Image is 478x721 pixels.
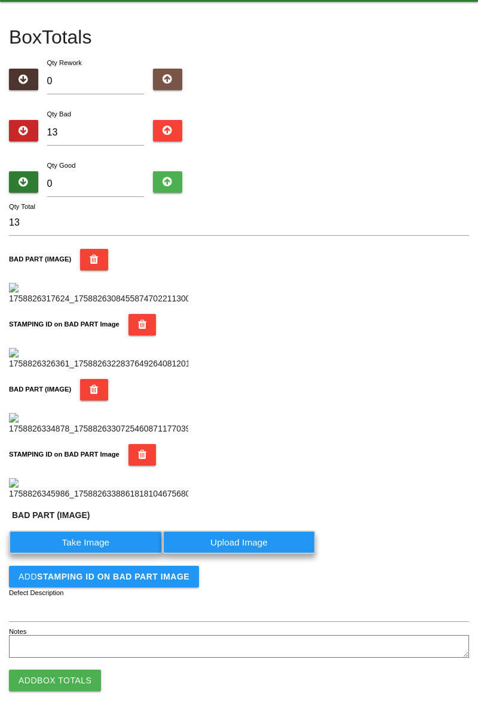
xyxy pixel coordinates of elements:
[163,531,316,554] label: Upload Image
[9,348,188,370] img: 1758826326361_17588263228376492640812011042363.jpg
[9,386,71,393] b: BAD PART (IMAGE)
[9,670,101,691] button: AddBox Totals
[47,162,76,169] label: Qty Good
[12,510,90,520] b: BAD PART (IMAGE)
[9,531,163,554] label: Take Image
[9,413,188,435] img: 1758826334878_17588263307254608711770398039525.jpg
[80,379,108,400] button: BAD PART (IMAGE)
[47,110,71,118] label: Qty Bad
[9,283,188,305] img: 1758826317624_17588263084558747022113009721294.jpg
[128,314,157,335] button: STAMPING ID on BAD PART Image
[9,588,64,598] label: Defect Description
[9,566,199,587] button: AddSTAMPING ID on BAD PART Image
[47,59,82,66] label: Qty Rework
[9,478,188,500] img: 1758826345986_17588263388618181046756804680678.jpg
[80,249,108,270] button: BAD PART (IMAGE)
[9,27,469,48] h4: Box Totals
[9,202,35,212] label: Qty Total
[9,321,119,328] b: STAMPING ID on BAD PART Image
[128,444,157,466] button: STAMPING ID on BAD PART Image
[9,255,71,263] b: BAD PART (IMAGE)
[9,451,119,458] b: STAMPING ID on BAD PART Image
[37,572,189,581] b: STAMPING ID on BAD PART Image
[9,627,26,637] label: Notes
